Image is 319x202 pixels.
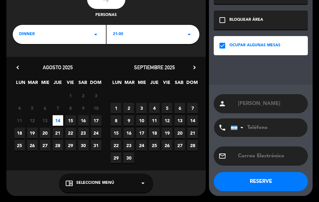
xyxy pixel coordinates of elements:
span: LUN [15,79,26,89]
span: 18 [14,128,25,138]
span: VIE [161,79,172,89]
span: 23 [78,128,89,138]
span: 4 [149,103,159,113]
span: DOM [90,79,100,89]
span: 11 [14,115,25,126]
span: 16 [78,115,89,126]
span: 24 [136,140,147,151]
i: phone [219,124,226,131]
input: Teléfono [231,118,301,137]
span: 21 [53,128,63,138]
span: MIE [40,79,51,89]
span: MAR [28,79,38,89]
span: 7 [187,103,198,113]
span: 13 [174,115,185,126]
span: 30 [123,153,134,163]
span: 6 [174,103,185,113]
i: person [219,100,226,108]
span: 12 [27,115,38,126]
span: LUN [112,79,122,89]
span: 2 [78,90,89,101]
i: check_box [219,42,226,49]
span: 20 [174,128,185,138]
span: 3 [91,90,101,101]
span: 28 [53,140,63,151]
span: 12 [162,115,172,126]
span: 15 [111,128,121,138]
span: 9 [123,115,134,126]
i: chrome_reader_mode [65,179,73,187]
span: Seleccione Menú [76,180,114,186]
input: Nombre [237,99,303,108]
span: 30 [78,140,89,151]
span: 3 [136,103,147,113]
span: 29 [65,140,76,151]
span: 19 [162,128,172,138]
div: Argentina: +54 [231,119,246,137]
span: 19 [27,128,38,138]
span: 29 [111,153,121,163]
span: 28 [187,140,198,151]
span: personas [95,12,117,19]
span: 15 [65,115,76,126]
span: DOM [186,79,197,89]
span: 11 [149,115,159,126]
div: BLOQUEAR ÁREA [229,17,263,23]
i: email [219,152,226,160]
div: OCUPAR ALGUNAS MESAS [229,42,280,49]
span: 8 [111,115,121,126]
span: 24 [91,128,101,138]
span: 18 [149,128,159,138]
span: 4 [14,103,25,113]
span: MIE [137,79,147,89]
i: chevron_right [191,64,198,71]
span: SAB [78,79,88,89]
span: 17 [91,115,101,126]
i: check_box_outline_blank [219,16,226,24]
i: arrow_drop_down [92,31,100,38]
span: dinner [19,31,35,38]
span: 13 [40,115,50,126]
span: 9 [78,103,89,113]
span: 8 [65,103,76,113]
span: 25 [14,140,25,151]
i: chevron_left [14,64,21,71]
span: 5 [27,103,38,113]
span: septiembre 2025 [134,64,175,71]
span: 7 [53,103,63,113]
span: 20 [40,128,50,138]
span: 22 [111,140,121,151]
span: 1 [111,103,121,113]
span: VIE [65,79,76,89]
span: SAB [174,79,184,89]
span: 2 [123,103,134,113]
i: arrow_drop_down [139,179,147,187]
span: 27 [40,140,50,151]
span: 26 [162,140,172,151]
span: 14 [187,115,198,126]
span: 23 [123,140,134,151]
span: 22 [65,128,76,138]
span: 17 [136,128,147,138]
span: MAR [124,79,135,89]
span: 10 [136,115,147,126]
span: 6 [40,103,50,113]
button: RESERVE [214,172,308,191]
span: 27 [174,140,185,151]
span: 26 [27,140,38,151]
input: Correo Electrónico [237,152,303,161]
span: 25 [149,140,159,151]
span: 14 [53,115,63,126]
span: 1 [65,90,76,101]
span: 16 [123,128,134,138]
i: arrow_drop_down [185,31,193,38]
span: 10 [91,103,101,113]
span: JUE [53,79,63,89]
span: 21 [187,128,198,138]
span: 31 [91,140,101,151]
span: 21:00 [113,31,123,38]
span: JUE [149,79,159,89]
span: 5 [162,103,172,113]
span: agosto 2025 [43,64,73,71]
